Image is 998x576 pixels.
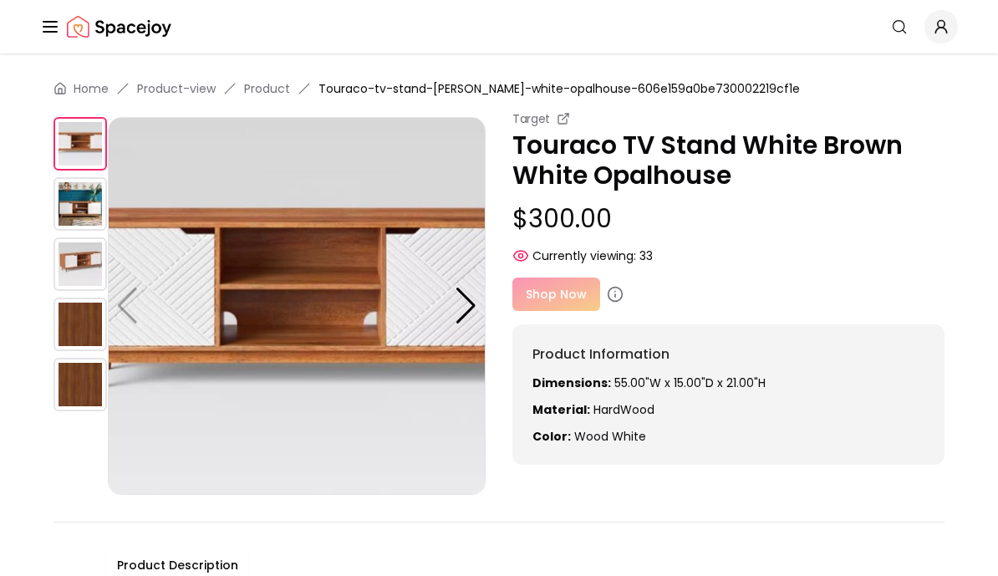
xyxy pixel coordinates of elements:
span: 33 [639,247,653,264]
span: Touraco-tv-stand-[PERSON_NAME]-white-opalhouse-606e159a0be730002219cf1e [318,80,800,97]
small: Target [512,110,550,127]
a: Product [244,80,290,97]
img: Spacejoy Logo [67,10,171,43]
p: 55.00"W x 15.00"D x 21.00"H [532,375,924,391]
span: Currently viewing: [532,247,636,264]
h6: Product Information [532,344,924,364]
p: $300.00 [512,204,945,234]
span: HardWood [593,401,654,418]
strong: Dimensions: [532,375,611,391]
img: https://storage.googleapis.com/spacejoy-main/assets/606e159a0be730002219cf1e/product_1_hg61cckdelk [53,177,107,231]
img: https://storage.googleapis.com/spacejoy-main/assets/606e159a0be730002219cf1e/product_0_5mi100ggnf9a [53,117,107,171]
p: Touraco TV Stand White Brown White Opalhouse [512,130,945,191]
nav: breadcrumb [53,80,945,97]
img: https://storage.googleapis.com/spacejoy-main/assets/606e159a0be730002219cf1e/product_0_995ek4hhadd [53,298,107,351]
a: Home [74,80,109,97]
a: Spacejoy [67,10,171,43]
img: https://storage.googleapis.com/spacejoy-main/assets/606e159a0be730002219cf1e/product_2_fpane239ka2 [53,237,107,291]
img: https://storage.googleapis.com/spacejoy-main/assets/606e159a0be730002219cf1e/product_1_hg61cckdelk [486,117,863,495]
strong: Material: [532,401,590,418]
strong: Color: [532,428,571,445]
img: https://storage.googleapis.com/spacejoy-main/assets/606e159a0be730002219cf1e/product_0_5mi100ggnf9a [108,117,486,495]
a: Product-view [137,80,216,97]
span: wood white [574,428,646,445]
img: https://storage.googleapis.com/spacejoy-main/assets/606e159a0be730002219cf1e/product_0_opk5o7ikd1nc [53,358,107,411]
